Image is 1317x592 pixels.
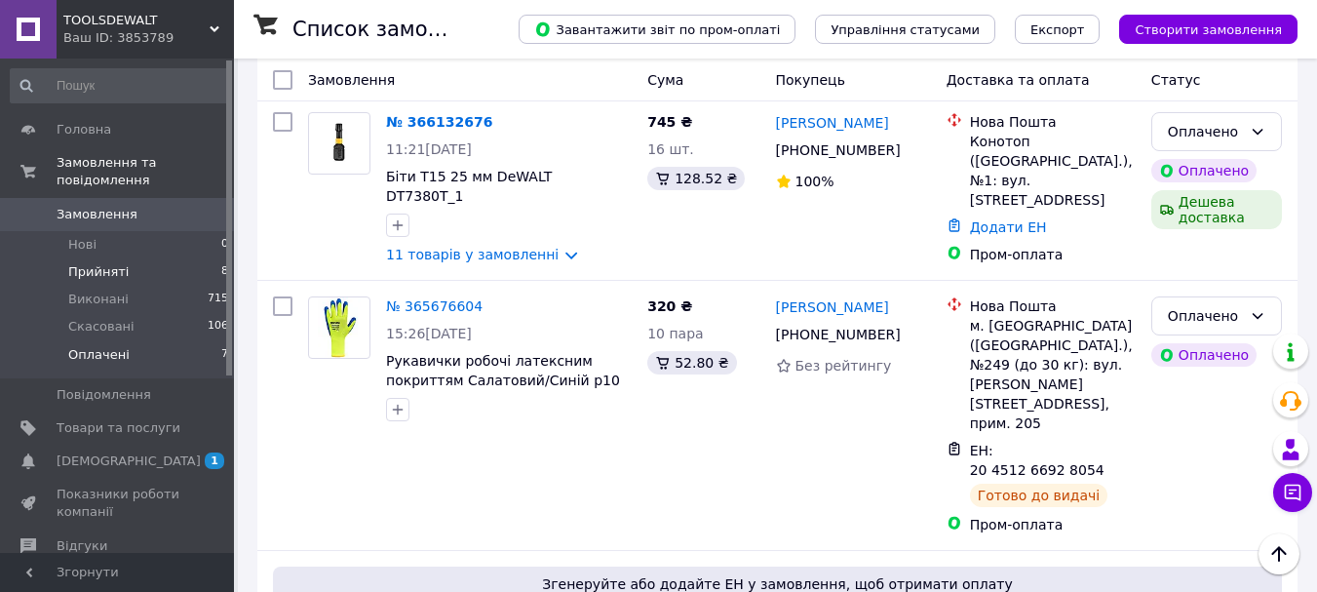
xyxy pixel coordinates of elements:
[68,236,97,254] span: Нові
[57,386,151,404] span: Повідомлення
[647,167,745,190] div: 128.52 ₴
[970,245,1136,264] div: Пром-оплата
[831,22,980,37] span: Управління статусами
[1100,20,1298,36] a: Створити замовлення
[647,72,683,88] span: Cума
[57,537,107,555] span: Відгуки
[68,318,135,335] span: Скасовані
[68,346,130,364] span: Оплачені
[221,346,228,364] span: 7
[1135,22,1282,37] span: Створити замовлення
[1151,343,1257,367] div: Оплачено
[1030,22,1085,37] span: Експорт
[647,141,694,157] span: 16 шт.
[970,219,1047,235] a: Додати ЕН
[1151,72,1201,88] span: Статус
[63,12,210,29] span: TOOLSDEWALT
[776,297,889,317] a: [PERSON_NAME]
[947,72,1090,88] span: Доставка та оплата
[308,296,370,359] a: Фото товару
[309,121,369,167] img: Фото товару
[63,29,234,47] div: Ваш ID: 3853789
[970,484,1108,507] div: Готово до видачі
[221,236,228,254] span: 0
[386,326,472,341] span: 15:26[DATE]
[647,114,692,130] span: 745 ₴
[57,419,180,437] span: Товари та послуги
[221,263,228,281] span: 8
[647,351,736,375] div: 52.80 ₴
[970,296,1136,316] div: Нова Пошта
[386,141,472,157] span: 11:21[DATE]
[772,137,905,164] div: [PHONE_NUMBER]
[1168,121,1242,142] div: Оплачено
[386,114,492,130] a: № 366132676
[970,515,1136,534] div: Пром-оплата
[10,68,230,103] input: Пошук
[57,154,234,189] span: Замовлення та повідомлення
[519,15,795,44] button: Завантажити звіт по пром-оплаті
[57,486,180,521] span: Показники роботи компанії
[308,72,395,88] span: Замовлення
[534,20,780,38] span: Завантажити звіт по пром-оплаті
[970,132,1136,210] div: Конотоп ([GEOGRAPHIC_DATA].), №1: вул. [STREET_ADDRESS]
[776,113,889,133] a: [PERSON_NAME]
[386,247,559,262] a: 11 товарів у замовленні
[1015,15,1101,44] button: Експорт
[970,112,1136,132] div: Нова Пошта
[1151,159,1257,182] div: Оплачено
[57,121,111,138] span: Головна
[68,263,129,281] span: Прийняті
[292,18,490,41] h1: Список замовлень
[1273,473,1312,512] button: Чат з покупцем
[970,316,1136,433] div: м. [GEOGRAPHIC_DATA] ([GEOGRAPHIC_DATA].), №249 (до 30 кг): вул. [PERSON_NAME][STREET_ADDRESS], п...
[776,72,845,88] span: Покупець
[57,206,137,223] span: Замовлення
[386,169,552,204] a: Біти Т15 25 мм DeWALT DT7380T_1
[318,297,361,358] img: Фото товару
[795,174,834,189] span: 100%
[1119,15,1298,44] button: Створити замовлення
[308,112,370,175] a: Фото товару
[772,321,905,348] div: [PHONE_NUMBER]
[647,298,692,314] span: 320 ₴
[1168,305,1242,327] div: Оплачено
[795,358,892,374] span: Без рейтингу
[386,298,483,314] a: № 365676604
[205,453,224,469] span: 1
[208,291,228,308] span: 715
[1259,533,1299,574] button: Наверх
[1151,190,1282,229] div: Дешева доставка
[57,453,201,470] span: [DEMOGRAPHIC_DATA]
[68,291,129,308] span: Виконані
[815,15,995,44] button: Управління статусами
[208,318,228,335] span: 106
[647,326,703,341] span: 10 пара
[970,443,1104,478] span: ЕН: 20 4512 6692 8054
[386,353,620,408] a: Рукавички робочі латексним покриттям Салатовий/Синій р10 SEVEN FLL 9416 "б"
